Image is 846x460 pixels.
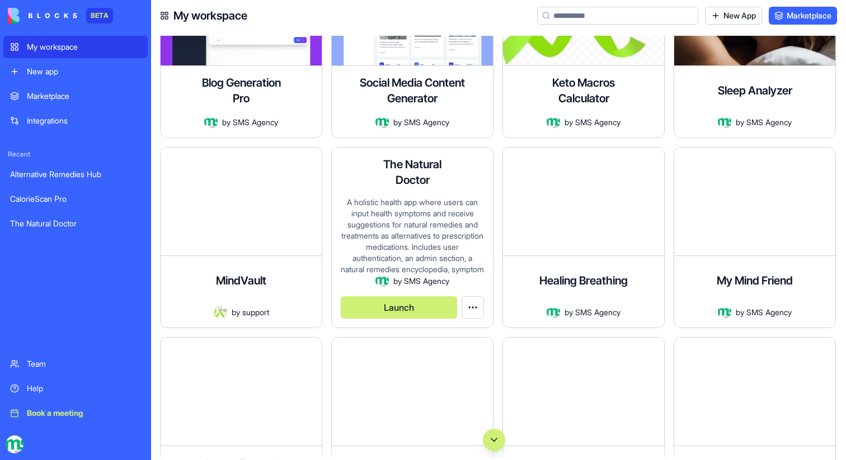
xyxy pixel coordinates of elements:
span: SMS Agency [746,306,792,318]
span: by [393,275,402,287]
span: support [242,306,269,318]
img: Avatar [547,305,560,319]
a: My Mind FriendAvatarbySMS Agency [674,147,836,328]
div: New app [27,66,141,77]
a: BETA [8,8,113,23]
h4: Blog Generation Pro [196,75,286,106]
img: Avatar [204,115,218,129]
span: by [565,306,573,318]
img: Avatar [375,274,389,287]
a: Marketplace [3,85,148,107]
h4: The Natural Doctor [368,157,457,188]
span: SMS Agency [746,116,792,128]
div: BETA [86,8,113,23]
a: Integrations [3,110,148,132]
h4: Sleep Analyzer [718,83,792,98]
img: logo_transparent_kimjut.jpg [6,435,23,453]
div: Help [27,383,141,394]
h4: Social Media Content Generator [341,75,484,106]
span: by [222,116,231,128]
span: SMS Agency [575,306,621,318]
img: Avatar [718,305,731,319]
span: SMS Agency [404,275,449,287]
a: The Natural DoctorA holistic health app where users can input health symptoms and receive suggest... [331,147,493,328]
span: by [736,306,744,318]
a: Healing BreathingAvatarbySMS Agency [502,147,665,328]
a: Alternative Remedies Hub [3,163,148,186]
div: Alternative Remedies Hub [10,169,141,180]
div: My workspace [27,41,141,53]
img: Avatar [718,115,731,129]
span: Recent [3,150,148,159]
a: New App [705,7,762,25]
a: Book a meeting [3,402,148,424]
span: by [393,116,402,128]
a: My workspace [3,36,148,58]
h4: Healing Breathing [539,273,628,288]
a: Team [3,353,148,375]
div: The Natural Doctor [10,218,141,229]
img: Avatar [214,305,227,319]
span: SMS Agency [233,116,278,128]
h4: My Mind Friend [717,273,793,288]
h4: My workspace [173,8,247,23]
a: CalorieScan Pro [3,188,148,210]
button: Scroll to bottom [483,429,505,451]
span: SMS Agency [404,116,449,128]
h4: MindVault [216,273,266,288]
div: Team [27,358,141,369]
img: logo [8,8,77,23]
div: A holistic health app where users can input health symptoms and receive suggestions for natural r... [341,197,484,274]
button: Launch [341,296,457,319]
a: Help [3,377,148,400]
img: Avatar [547,115,560,129]
div: Marketplace [27,91,141,102]
h4: Keto Macros Calculator [539,75,628,106]
img: Avatar [375,115,389,129]
span: by [232,306,240,318]
div: Integrations [27,115,141,126]
a: New app [3,60,148,83]
span: by [736,116,744,128]
div: CalorieScan Pro [10,193,141,205]
span: SMS Agency [575,116,621,128]
a: The Natural Doctor [3,212,148,235]
a: MindVaultAvatarbysupport [160,147,322,328]
div: Book a meeting [27,407,141,419]
a: Marketplace [769,7,837,25]
span: by [565,116,573,128]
